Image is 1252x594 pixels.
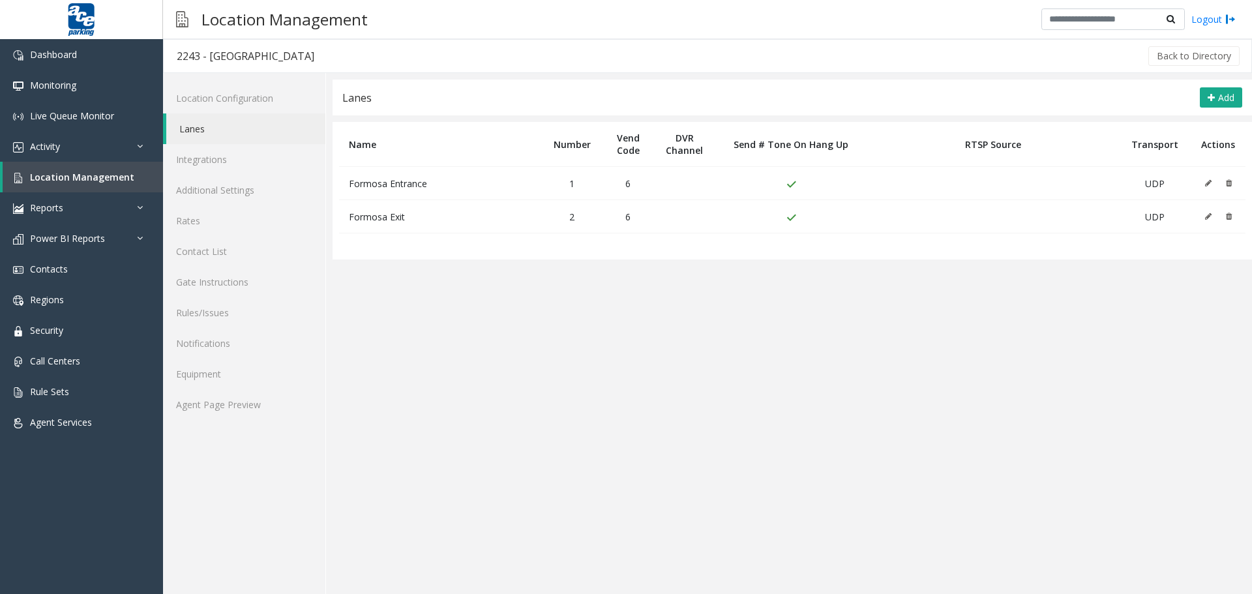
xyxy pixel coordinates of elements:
[13,81,23,91] img: 'icon'
[13,295,23,306] img: 'icon'
[786,179,797,190] img: check_green.svg
[603,200,653,233] td: 6
[13,418,23,428] img: 'icon'
[867,122,1119,167] th: RTSP Source
[3,162,163,192] a: Location Management
[1119,122,1191,167] th: Transport
[541,200,603,233] td: 2
[176,3,188,35] img: pageIcon
[349,211,405,223] span: Formosa Exit
[163,389,325,420] a: Agent Page Preview
[1191,12,1236,26] a: Logout
[163,297,325,328] a: Rules/Issues
[1225,12,1236,26] img: logout
[30,110,114,122] span: Live Queue Monitor
[30,232,105,245] span: Power BI Reports
[163,205,325,236] a: Rates
[13,111,23,122] img: 'icon'
[166,113,325,144] a: Lanes
[342,89,372,106] div: Lanes
[1119,200,1191,233] td: UDP
[163,83,325,113] a: Location Configuration
[163,328,325,359] a: Notifications
[339,122,541,167] th: Name
[349,177,427,190] span: Formosa Entrance
[1218,91,1234,104] span: Add
[163,236,325,267] a: Contact List
[13,203,23,214] img: 'icon'
[30,171,134,183] span: Location Management
[195,3,374,35] h3: Location Management
[177,48,314,65] div: 2243 - [GEOGRAPHIC_DATA]
[715,122,867,167] th: Send # Tone On Hang Up
[30,355,80,367] span: Call Centers
[13,234,23,245] img: 'icon'
[1148,46,1240,66] button: Back to Directory
[13,173,23,183] img: 'icon'
[786,213,797,223] img: check_green.svg
[13,142,23,153] img: 'icon'
[541,167,603,200] td: 1
[13,357,23,367] img: 'icon'
[13,387,23,398] img: 'icon'
[30,140,60,153] span: Activity
[541,122,603,167] th: Number
[30,324,63,336] span: Security
[30,79,76,91] span: Monitoring
[653,122,715,167] th: DVR Channel
[30,385,69,398] span: Rule Sets
[13,50,23,61] img: 'icon'
[163,144,325,175] a: Integrations
[1191,122,1245,167] th: Actions
[603,167,653,200] td: 6
[13,265,23,275] img: 'icon'
[163,267,325,297] a: Gate Instructions
[163,175,325,205] a: Additional Settings
[603,122,653,167] th: Vend Code
[163,359,325,389] a: Equipment
[30,293,64,306] span: Regions
[30,263,68,275] span: Contacts
[30,416,92,428] span: Agent Services
[30,201,63,214] span: Reports
[1200,87,1242,108] button: Add
[1119,167,1191,200] td: UDP
[13,326,23,336] img: 'icon'
[30,48,77,61] span: Dashboard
